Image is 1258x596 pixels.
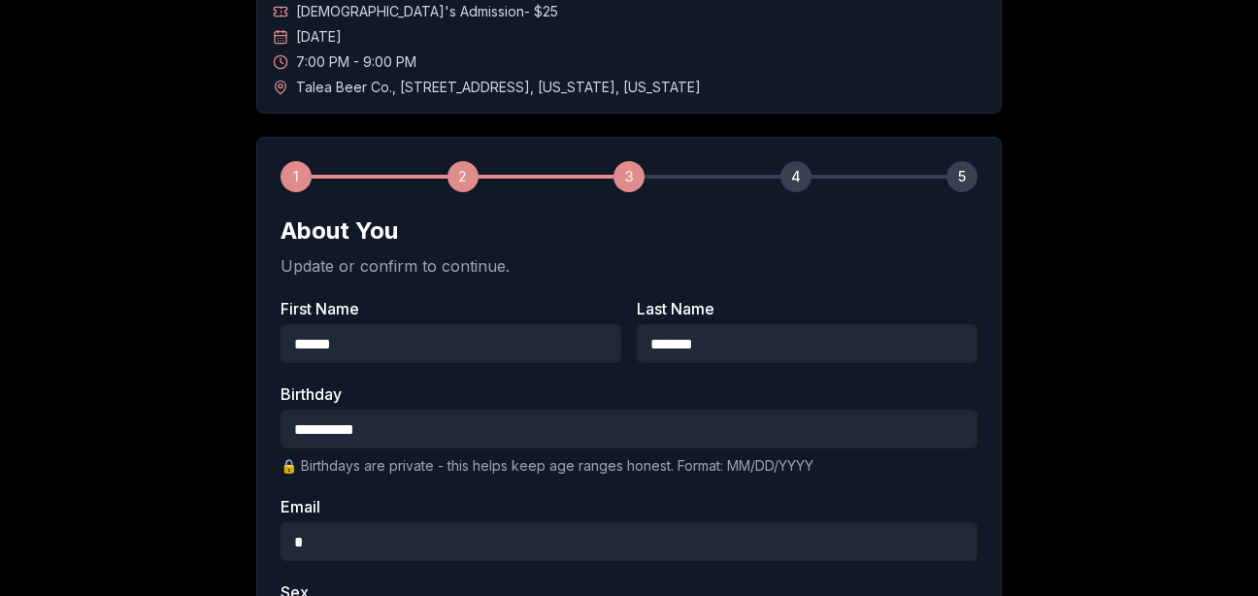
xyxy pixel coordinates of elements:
[281,499,977,514] label: Email
[296,27,342,47] span: [DATE]
[281,456,977,476] p: 🔒 Birthdays are private - this helps keep age ranges honest. Format: MM/DD/YYYY
[447,161,479,192] div: 2
[296,78,701,97] span: Talea Beer Co. , [STREET_ADDRESS] , [US_STATE] , [US_STATE]
[637,301,977,316] label: Last Name
[946,161,977,192] div: 5
[281,254,977,278] p: Update or confirm to continue.
[296,2,558,21] span: [DEMOGRAPHIC_DATA]'s Admission - $25
[281,161,312,192] div: 1
[281,301,621,316] label: First Name
[613,161,645,192] div: 3
[281,386,977,402] label: Birthday
[780,161,811,192] div: 4
[296,52,416,72] span: 7:00 PM - 9:00 PM
[281,215,977,247] h2: About You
